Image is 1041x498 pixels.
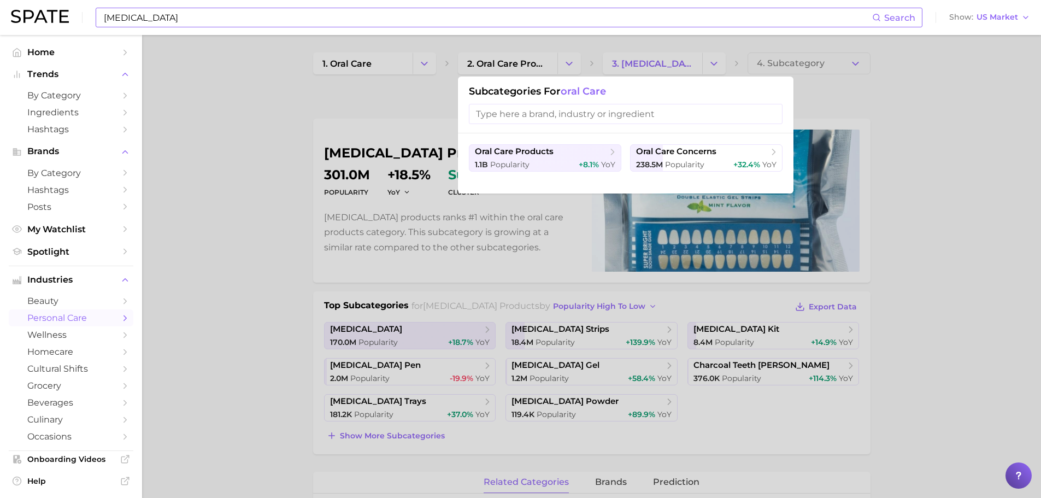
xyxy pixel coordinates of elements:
[27,476,115,486] span: Help
[9,292,133,309] a: beauty
[9,394,133,411] a: beverages
[9,411,133,428] a: culinary
[27,454,115,464] span: Onboarding Videos
[27,330,115,340] span: wellness
[27,69,115,79] span: Trends
[27,107,115,118] span: Ingredients
[27,47,115,57] span: Home
[27,247,115,257] span: Spotlight
[636,147,716,157] span: oral care concerns
[9,66,133,83] button: Trends
[469,144,621,172] button: oral care products1.1b Popularity+8.1% YoY
[103,8,872,27] input: Search here for a brand, industry, or ingredient
[9,243,133,260] a: Spotlight
[636,160,663,169] span: 238.5m
[27,185,115,195] span: Hashtags
[27,296,115,306] span: beauty
[27,124,115,134] span: Hashtags
[27,414,115,425] span: culinary
[9,326,133,343] a: wellness
[9,104,133,121] a: Ingredients
[9,451,133,467] a: Onboarding Videos
[9,198,133,215] a: Posts
[9,121,133,138] a: Hashtags
[9,87,133,104] a: by Category
[949,14,973,20] span: Show
[9,165,133,181] a: by Category
[11,10,69,23] img: SPATE
[27,224,115,235] span: My Watchlist
[9,343,133,360] a: homecare
[469,104,783,124] input: Type here a brand, industry or ingredient
[9,360,133,377] a: cultural shifts
[27,431,115,442] span: occasions
[630,144,783,172] button: oral care concerns238.5m Popularity+32.4% YoY
[9,428,133,445] a: occasions
[579,160,599,169] span: +8.1%
[977,14,1018,20] span: US Market
[9,309,133,326] a: personal care
[27,275,115,285] span: Industries
[27,364,115,374] span: cultural shifts
[475,160,488,169] span: 1.1b
[27,347,115,357] span: homecare
[469,85,783,97] h1: Subcategories for
[475,147,554,157] span: oral care products
[9,143,133,160] button: Brands
[9,272,133,288] button: Industries
[27,397,115,408] span: beverages
[9,44,133,61] a: Home
[27,147,115,156] span: Brands
[884,13,915,23] span: Search
[27,168,115,178] span: by Category
[9,377,133,394] a: grocery
[490,160,530,169] span: Popularity
[9,181,133,198] a: Hashtags
[27,380,115,391] span: grocery
[9,473,133,489] a: Help
[762,160,777,169] span: YoY
[27,90,115,101] span: by Category
[27,202,115,212] span: Posts
[561,85,606,97] span: oral care
[9,221,133,238] a: My Watchlist
[601,160,615,169] span: YoY
[27,313,115,323] span: personal care
[946,10,1033,25] button: ShowUS Market
[733,160,760,169] span: +32.4%
[665,160,704,169] span: Popularity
